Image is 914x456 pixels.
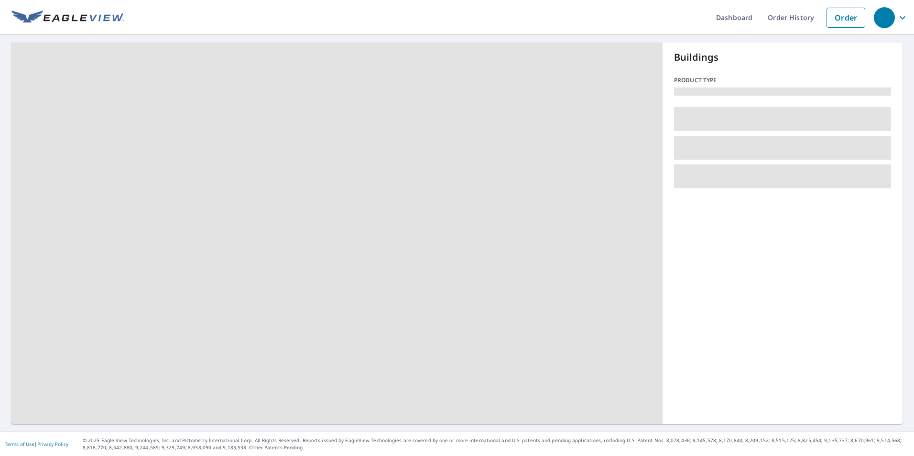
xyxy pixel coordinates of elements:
img: EV Logo [11,11,124,25]
a: Privacy Policy [37,441,68,447]
p: Buildings [674,50,891,65]
a: Order [827,8,865,28]
a: Terms of Use [5,441,34,447]
p: Product type [674,76,891,85]
p: © 2025 Eagle View Technologies, Inc. and Pictometry International Corp. All Rights Reserved. Repo... [83,437,909,451]
p: | [5,441,68,447]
